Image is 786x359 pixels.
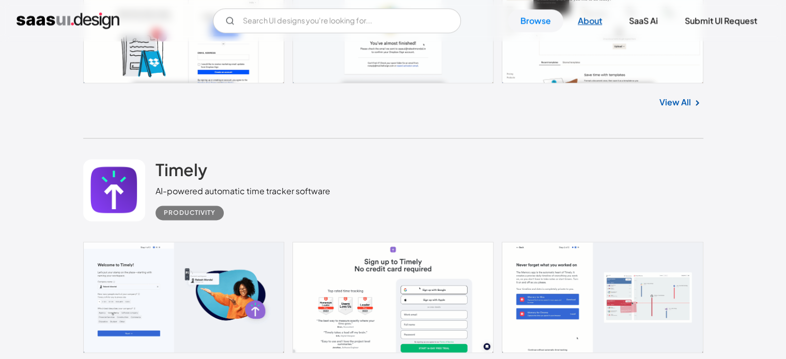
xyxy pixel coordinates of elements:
a: Timely [156,159,207,185]
a: About [565,9,614,32]
h2: Timely [156,159,207,180]
form: Email Form [213,8,461,33]
div: Productivity [164,207,215,219]
div: AI-powered automatic time tracker software [156,185,330,197]
a: home [17,12,119,29]
a: Submit UI Request [672,9,769,32]
a: SaaS Ai [617,9,670,32]
input: Search UI designs you're looking for... [213,8,461,33]
a: View All [659,96,691,108]
a: Browse [508,9,563,32]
